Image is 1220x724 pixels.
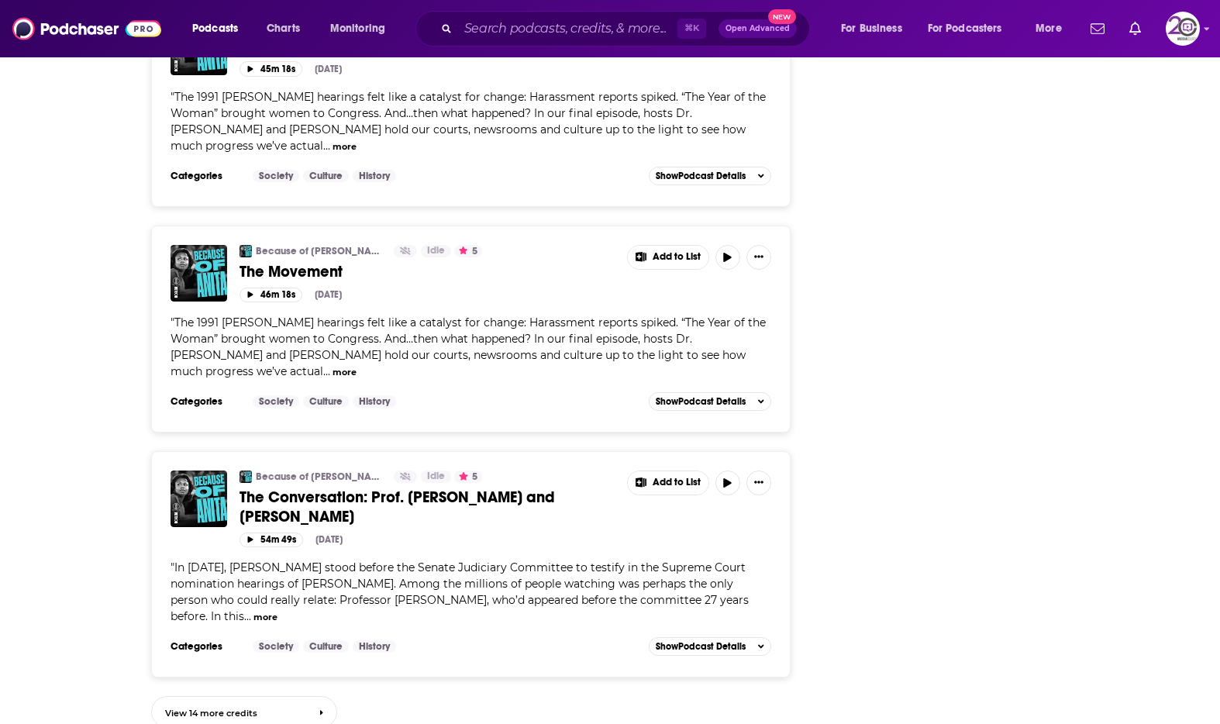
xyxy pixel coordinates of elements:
[181,16,258,41] button: open menu
[240,262,343,281] span: The Movement
[649,167,771,185] button: ShowPodcast Details
[454,245,482,257] button: 5
[677,19,706,39] span: ⌘ K
[1166,12,1200,46] img: User Profile
[353,640,396,653] a: History
[323,364,330,378] span: ...
[171,245,227,302] img: The Movement
[830,16,922,41] button: open menu
[746,471,771,495] button: Show More Button
[649,637,771,656] button: ShowPodcast Details
[928,18,1002,40] span: For Podcasters
[171,640,240,653] h3: Categories
[253,395,299,408] a: Society
[458,16,677,41] input: Search podcasts, credits, & more...
[918,16,1025,41] button: open menu
[244,609,251,623] span: ...
[315,64,342,74] div: [DATE]
[267,18,300,40] span: Charts
[1123,16,1147,42] a: Show notifications dropdown
[719,19,797,38] button: Open AdvancedNew
[240,533,303,547] button: 54m 49s
[253,611,277,624] button: more
[171,560,749,623] span: In [DATE], [PERSON_NAME] stood before the Senate Judiciary Committee to testify in the Supreme Co...
[240,488,555,526] span: The Conversation: Prof. [PERSON_NAME] and [PERSON_NAME]
[353,395,396,408] a: History
[315,534,343,545] div: [DATE]
[171,560,749,623] span: "
[192,18,238,40] span: Podcasts
[257,16,309,41] a: Charts
[256,471,384,483] a: Because of [PERSON_NAME]
[649,392,771,411] button: ShowPodcast Details
[653,251,701,263] span: Add to List
[240,471,252,483] img: Because of Anita
[628,471,708,495] button: Show More Button
[427,243,445,259] span: Idle
[171,90,766,153] span: The 1991 [PERSON_NAME] hearings felt like a catalyst for change: Harassment reports spiked. “The ...
[768,9,796,24] span: New
[171,90,766,153] span: "
[323,139,330,153] span: ...
[421,245,451,257] a: Idle
[628,246,708,269] button: Show More Button
[303,170,349,182] a: Culture
[656,171,746,181] span: Show Podcast Details
[303,395,349,408] a: Culture
[430,11,825,47] div: Search podcasts, credits, & more...
[315,289,342,300] div: [DATE]
[1166,12,1200,46] button: Show profile menu
[333,366,357,379] button: more
[256,245,384,257] a: Because of [PERSON_NAME]
[841,18,902,40] span: For Business
[171,315,766,378] span: The 1991 [PERSON_NAME] hearings felt like a catalyst for change: Harassment reports spiked. “The ...
[240,288,302,302] button: 46m 18s
[253,170,299,182] a: Society
[303,640,349,653] a: Culture
[240,61,302,76] button: 45m 18s
[240,262,616,281] a: The Movement
[319,16,405,41] button: open menu
[171,315,766,378] span: "
[240,488,616,526] a: The Conversation: Prof. [PERSON_NAME] and [PERSON_NAME]
[171,395,240,408] h3: Categories
[746,245,771,270] button: Show More Button
[330,18,385,40] span: Monitoring
[253,640,299,653] a: Society
[171,170,240,182] h3: Categories
[427,469,445,484] span: Idle
[653,477,701,488] span: Add to List
[1025,16,1081,41] button: open menu
[333,140,357,153] button: more
[171,471,227,527] img: The Conversation: Prof. Anita Hill and Dr. Christine Blasey Ford
[725,25,790,33] span: Open Advanced
[353,170,396,182] a: History
[1166,12,1200,46] span: Logged in as kvolz
[1036,18,1062,40] span: More
[1084,16,1111,42] a: Show notifications dropdown
[454,471,482,483] button: 5
[656,641,746,652] span: Show Podcast Details
[656,396,746,407] span: Show Podcast Details
[12,14,161,43] img: Podchaser - Follow, Share and Rate Podcasts
[165,708,257,719] span: View 14 more credits
[421,471,451,483] a: Idle
[240,245,252,257] img: Because of Anita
